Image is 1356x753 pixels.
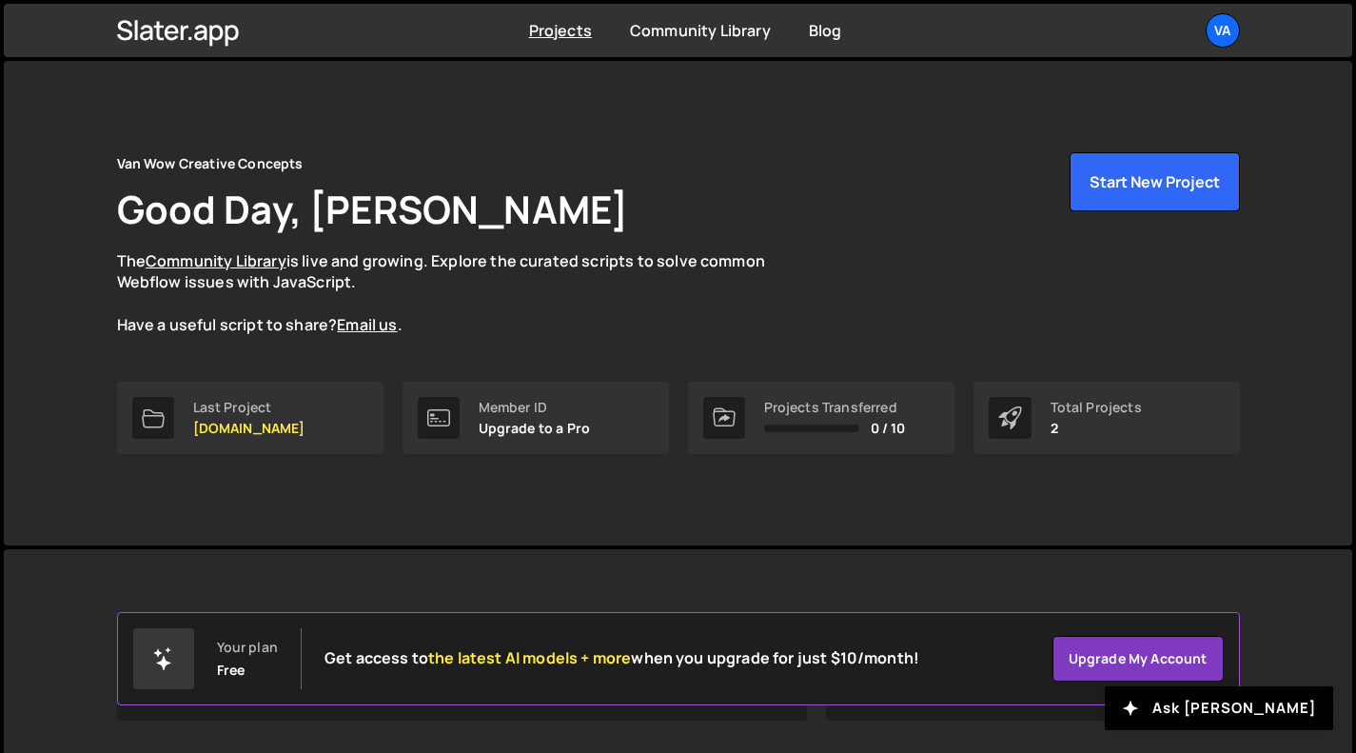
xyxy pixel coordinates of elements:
[809,20,842,41] a: Blog
[428,647,631,668] span: the latest AI models + more
[1051,400,1142,415] div: Total Projects
[871,421,906,436] span: 0 / 10
[764,400,906,415] div: Projects Transferred
[479,400,591,415] div: Member ID
[193,400,305,415] div: Last Project
[1070,152,1240,211] button: Start New Project
[117,382,383,454] a: Last Project [DOMAIN_NAME]
[193,421,305,436] p: [DOMAIN_NAME]
[630,20,771,41] a: Community Library
[146,250,286,271] a: Community Library
[479,421,591,436] p: Upgrade to a Pro
[1051,421,1142,436] p: 2
[217,640,278,655] div: Your plan
[337,314,397,335] a: Email us
[1105,686,1333,730] button: Ask [PERSON_NAME]
[117,250,802,336] p: The is live and growing. Explore the curated scripts to solve common Webflow issues with JavaScri...
[529,20,592,41] a: Projects
[324,649,919,667] h2: Get access to when you upgrade for just $10/month!
[217,663,246,678] div: Free
[117,152,304,175] div: Van Wow Creative Concepts
[117,183,629,235] h1: Good Day, [PERSON_NAME]
[1052,636,1224,682] a: Upgrade my account
[1206,13,1240,48] a: Va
